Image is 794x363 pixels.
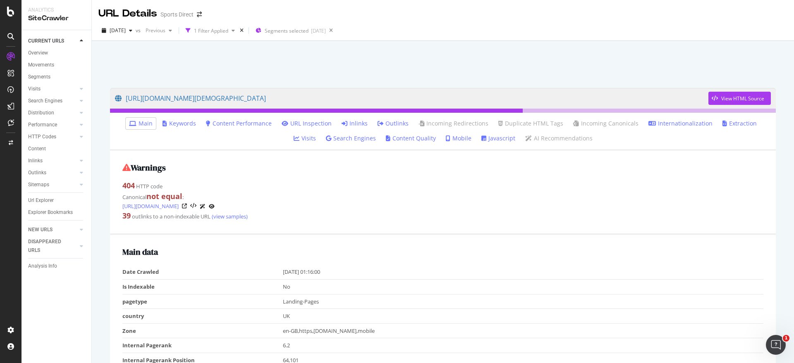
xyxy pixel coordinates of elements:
[182,204,187,209] a: Visit Online Page
[160,10,194,19] div: Sports Direct
[28,73,86,81] a: Segments
[28,37,77,45] a: CURRENT URLS
[28,180,77,189] a: Sitemaps
[28,196,54,205] div: Url Explorer
[283,265,764,279] td: [DATE] 01:16:00
[265,27,309,34] span: Segments selected
[28,157,77,165] a: Inlinks
[28,168,77,177] a: Outlinks
[283,309,764,324] td: UK
[28,180,49,189] div: Sitemaps
[294,134,316,142] a: Visits
[766,335,786,355] iframe: Intercom live chat
[122,211,131,221] strong: 39
[28,133,77,141] a: HTTP Codes
[194,27,228,34] div: 1 Filter Applied
[122,323,283,338] td: Zone
[721,95,764,102] div: View HTML Source
[283,338,764,353] td: 6.2
[122,163,763,172] h2: Warnings
[446,134,471,142] a: Mobile
[238,26,245,35] div: times
[28,61,86,69] a: Movements
[28,97,77,105] a: Search Engines
[142,24,175,37] button: Previous
[28,37,64,45] div: CURRENT URLS
[28,225,53,234] div: NEW URLS
[115,88,708,109] a: [URL][DOMAIN_NAME][DEMOGRAPHIC_DATA]
[28,73,50,81] div: Segments
[210,213,248,220] a: (view samples)
[282,119,332,128] a: URL Inspection
[378,119,409,128] a: Outlinks
[326,134,376,142] a: Search Engines
[28,237,77,255] a: DISAPPEARED URLS
[28,145,86,153] a: Content
[110,27,126,34] span: 2025 Sep. 14th
[28,61,54,69] div: Movements
[122,191,763,211] div: Canonical :
[129,119,153,128] a: Main
[122,294,283,309] td: pagetype
[783,335,789,342] span: 1
[28,85,77,93] a: Visits
[283,323,764,338] td: en-GB,https,[DOMAIN_NAME],mobile
[136,27,142,34] span: vs
[283,279,764,294] td: No
[28,133,56,141] div: HTTP Codes
[28,262,57,270] div: Analysis Info
[122,180,135,190] strong: 404
[28,49,86,57] a: Overview
[28,49,48,57] div: Overview
[197,12,202,17] div: arrow-right-arrow-left
[28,145,46,153] div: Content
[28,237,70,255] div: DISAPPEARED URLS
[386,134,436,142] a: Content Quality
[98,7,157,21] div: URL Details
[28,208,73,217] div: Explorer Bookmarks
[28,168,46,177] div: Outlinks
[206,119,272,128] a: Content Performance
[122,265,283,279] td: Date Crawled
[708,92,771,105] button: View HTML Source
[28,121,77,129] a: Performance
[122,180,763,191] div: HTTP code
[419,119,488,128] a: Incoming Redirections
[142,27,165,34] span: Previous
[200,202,206,211] a: AI Url Details
[28,109,54,117] div: Distribution
[342,119,368,128] a: Inlinks
[28,14,85,23] div: SiteCrawler
[122,309,283,324] td: country
[28,196,86,205] a: Url Explorer
[28,262,86,270] a: Analysis Info
[648,119,713,128] a: Internationalization
[28,97,62,105] div: Search Engines
[209,202,215,211] a: URL Inspection
[122,247,763,256] h2: Main data
[190,203,196,209] button: View HTML Source
[283,294,764,309] td: Landing-Pages
[252,24,326,37] button: Segments selected[DATE]
[28,121,57,129] div: Performance
[98,24,136,37] button: [DATE]
[28,7,85,14] div: Analytics
[122,279,283,294] td: Is Indexable
[28,109,77,117] a: Distribution
[28,157,43,165] div: Inlinks
[146,191,182,201] strong: not equal
[722,119,757,128] a: Extraction
[498,119,563,128] a: Duplicate HTML Tags
[525,134,593,142] a: AI Recommendations
[28,85,41,93] div: Visits
[163,119,196,128] a: Keywords
[122,202,179,210] a: [URL][DOMAIN_NAME]
[28,225,77,234] a: NEW URLS
[122,338,283,353] td: Internal Pagerank
[311,27,326,34] div: [DATE]
[122,211,763,221] div: outlinks to a non-indexable URL
[573,119,639,128] a: Incoming Canonicals
[28,208,86,217] a: Explorer Bookmarks
[182,24,238,37] button: 1 Filter Applied
[481,134,515,142] a: Javascript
